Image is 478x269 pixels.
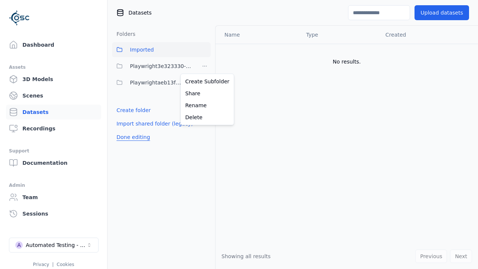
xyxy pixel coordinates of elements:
a: Rename [182,99,232,111]
a: Delete [182,111,232,123]
a: Create Subfolder [182,75,232,87]
a: Share [182,87,232,99]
